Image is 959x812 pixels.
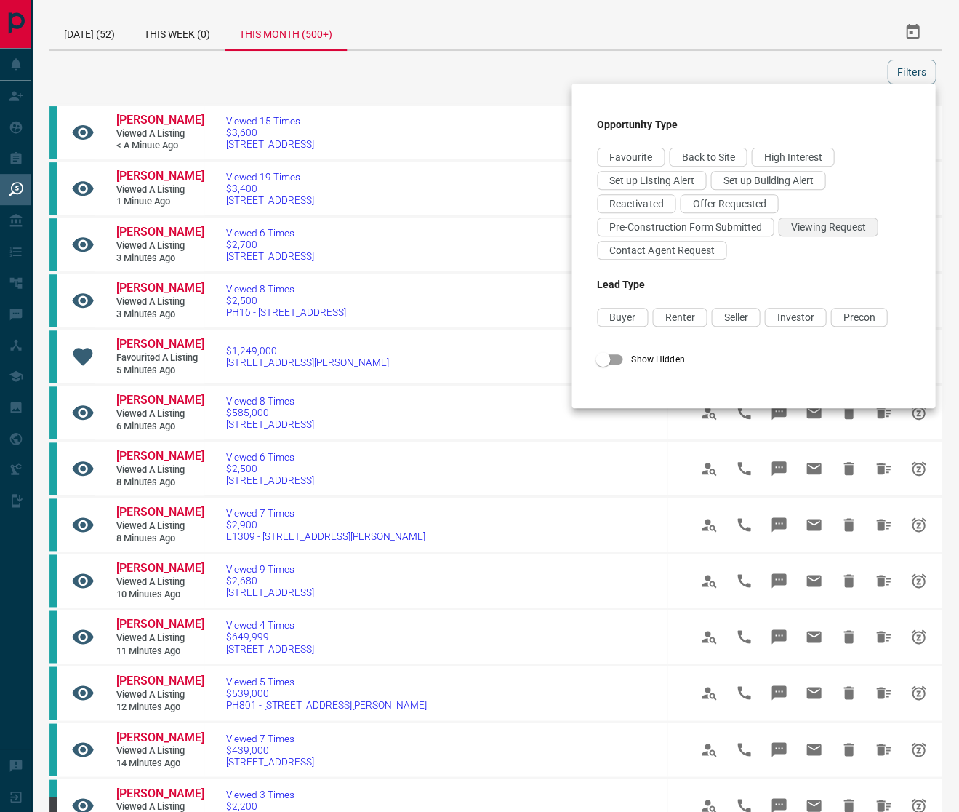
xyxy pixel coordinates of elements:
[669,148,747,167] div: Back to Site
[711,308,760,327] div: Seller
[597,119,910,130] h3: Opportunity Type
[751,148,834,167] div: High Interest
[692,198,766,210] span: Offer Requested
[723,175,813,186] span: Set up Building Alert
[597,148,665,167] div: Favourite
[665,311,694,323] span: Renter
[597,218,774,236] div: Pre-Construction Form Submitted
[790,221,865,233] span: Viewing Request
[631,353,684,366] span: Show Hidden
[609,175,694,186] span: Set up Listing Alert
[609,221,761,233] span: Pre-Construction Form Submitted
[681,151,734,163] span: Back to Site
[843,311,875,323] span: Precon
[597,279,910,290] h3: Lead Type
[609,311,635,323] span: Buyer
[609,198,663,210] span: Reactivated
[609,244,714,256] span: Contact Agent Request
[777,311,814,323] span: Investor
[652,308,707,327] div: Renter
[609,151,652,163] span: Favourite
[830,308,887,327] div: Precon
[597,308,648,327] div: Buyer
[597,194,675,213] div: Reactivated
[764,308,826,327] div: Investor
[778,218,878,236] div: Viewing Request
[723,311,747,323] span: Seller
[710,171,825,190] div: Set up Building Alert
[597,171,706,190] div: Set up Listing Alert
[763,151,822,163] span: High Interest
[597,241,726,260] div: Contact Agent Request
[680,194,778,213] div: Offer Requested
